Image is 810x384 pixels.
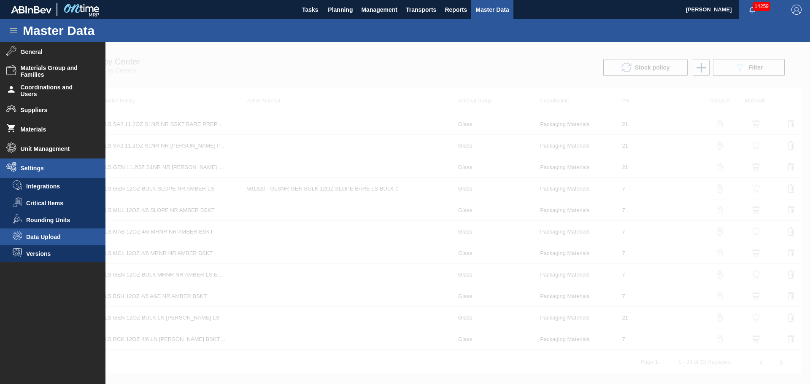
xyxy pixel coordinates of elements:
img: Logout [791,5,802,15]
span: Unit Management [21,145,90,152]
span: 14259 [753,2,770,11]
span: Critical Items [26,200,91,207]
span: Materials Group and Families [21,64,90,78]
h1: Master Data [23,26,173,35]
span: Planning [328,5,353,15]
span: Coordinations and Users [21,84,90,97]
span: Data Upload [26,234,91,240]
span: Management [361,5,397,15]
span: Transports [406,5,436,15]
span: Integrations [26,183,91,190]
span: Rounding Units [26,217,91,223]
button: Notifications [739,4,766,16]
span: Reports [445,5,467,15]
span: Materials [21,126,90,133]
span: Tasks [301,5,319,15]
span: General [21,48,90,55]
img: TNhmsLtSVTkK8tSr43FrP2fwEKptu5GPRR3wAAAABJRU5ErkJggg== [11,6,51,13]
span: Versions [26,250,91,257]
span: Master Data [475,5,509,15]
span: Settings [21,165,90,172]
span: Suppliers [21,107,90,113]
